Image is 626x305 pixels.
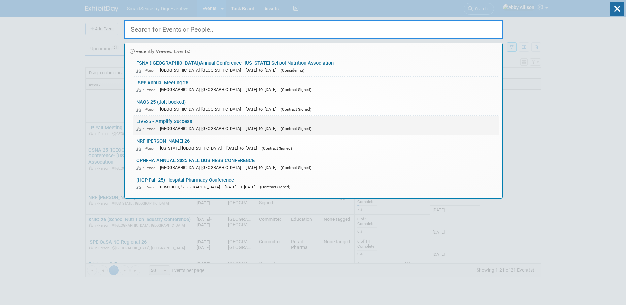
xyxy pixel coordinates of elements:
[160,107,244,112] span: [GEOGRAPHIC_DATA], [GEOGRAPHIC_DATA]
[124,20,503,39] input: Search for Events or People...
[246,165,280,170] span: [DATE] to [DATE]
[246,68,280,73] span: [DATE] to [DATE]
[246,126,280,131] span: [DATE] to [DATE]
[160,68,244,73] span: [GEOGRAPHIC_DATA], [GEOGRAPHIC_DATA]
[281,87,311,92] span: (Contract Signed)
[133,135,499,154] a: NRF [PERSON_NAME] 26 In-Person [US_STATE], [GEOGRAPHIC_DATA] [DATE] to [DATE] (Contract Signed)
[133,77,499,96] a: ISPE Annual Meeting 25 In-Person [GEOGRAPHIC_DATA], [GEOGRAPHIC_DATA] [DATE] to [DATE] (Contract ...
[136,88,159,92] span: In-Person
[133,116,499,135] a: LIVE25 - Amplify Success In-Person [GEOGRAPHIC_DATA], [GEOGRAPHIC_DATA] [DATE] to [DATE] (Contrac...
[133,154,499,174] a: CPHFHA ANNUAL 2025 FALL BUSINESS CONFERENCE In-Person [GEOGRAPHIC_DATA], [GEOGRAPHIC_DATA] [DATE]...
[136,146,159,151] span: In-Person
[246,107,280,112] span: [DATE] to [DATE]
[281,68,304,73] span: (Considering)
[281,165,311,170] span: (Contract Signed)
[226,146,260,151] span: [DATE] to [DATE]
[160,165,244,170] span: [GEOGRAPHIC_DATA], [GEOGRAPHIC_DATA]
[260,185,290,189] span: (Contract Signed)
[281,107,311,112] span: (Contract Signed)
[136,166,159,170] span: In-Person
[136,127,159,131] span: In-Person
[128,43,499,57] div: Recently Viewed Events:
[160,185,223,189] span: Rosemont, [GEOGRAPHIC_DATA]
[136,107,159,112] span: In-Person
[281,126,311,131] span: (Contract Signed)
[262,146,292,151] span: (Contract Signed)
[136,68,159,73] span: In-Person
[160,126,244,131] span: [GEOGRAPHIC_DATA], [GEOGRAPHIC_DATA]
[133,57,499,76] a: FSNA ([GEOGRAPHIC_DATA])Annual Conference- [US_STATE] School Nutrition Association In-Person [GEO...
[136,185,159,189] span: In-Person
[160,87,244,92] span: [GEOGRAPHIC_DATA], [GEOGRAPHIC_DATA]
[246,87,280,92] span: [DATE] to [DATE]
[133,174,499,193] a: (HCP Fall 25) Hospital Pharmacy Conference In-Person Rosemont, [GEOGRAPHIC_DATA] [DATE] to [DATE]...
[133,96,499,115] a: NACS 25 (Jolt booked) In-Person [GEOGRAPHIC_DATA], [GEOGRAPHIC_DATA] [DATE] to [DATE] (Contract S...
[160,146,225,151] span: [US_STATE], [GEOGRAPHIC_DATA]
[225,185,259,189] span: [DATE] to [DATE]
